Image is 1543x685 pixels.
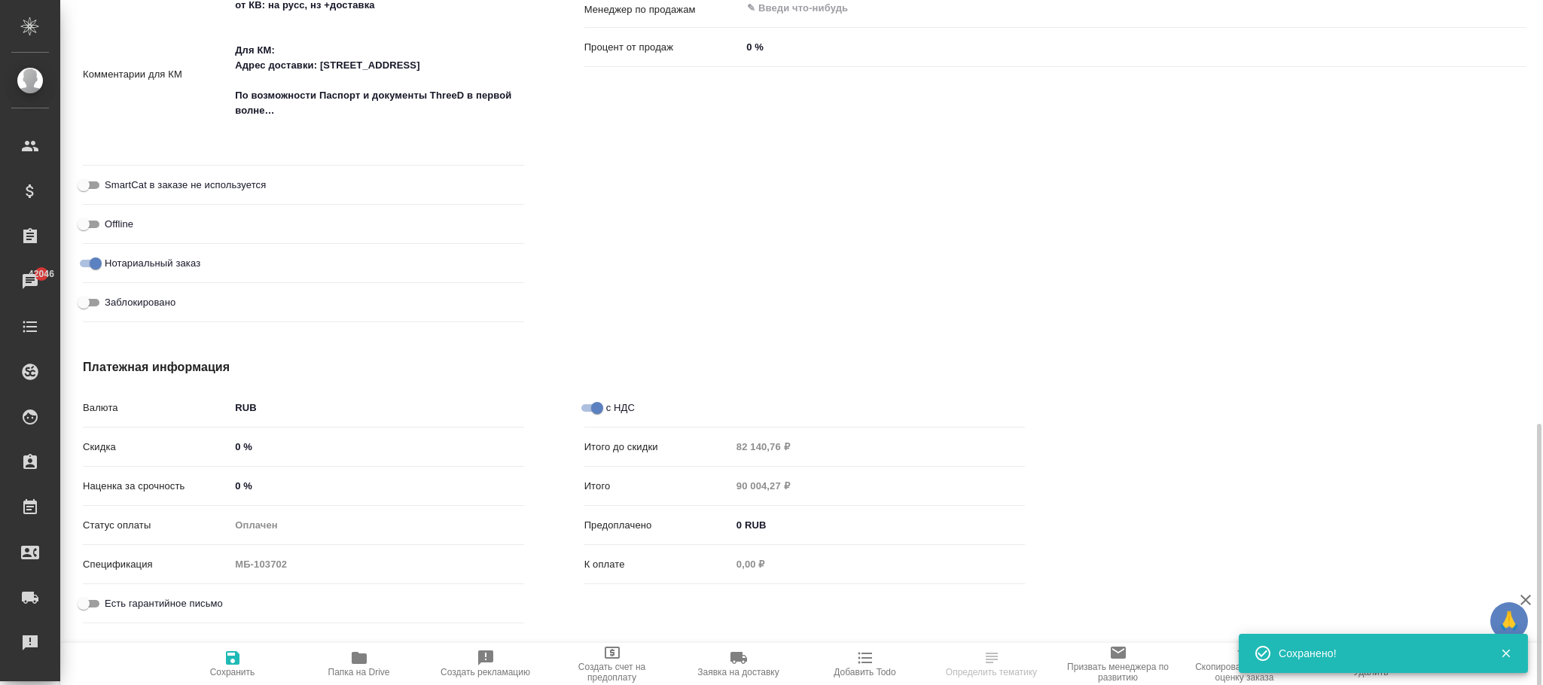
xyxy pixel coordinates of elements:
[606,400,635,416] span: с НДС
[584,557,731,572] p: К оплате
[697,667,779,677] span: Заявка на доставку
[584,518,731,533] p: Предоплачено
[1496,605,1522,637] span: 🙏
[1518,7,1521,10] button: Open
[1279,646,1477,661] div: Сохранено!
[584,40,742,55] p: Процент от продаж
[558,662,666,683] span: Создать счет на предоплату
[1064,662,1172,683] span: Призвать менеджера по развитию
[584,479,731,494] p: Итого
[834,667,895,677] span: Добавить Todo
[83,518,230,533] p: Статус оплаты
[230,553,523,575] input: Пустое поле
[731,436,1025,458] input: Пустое поле
[731,514,1025,536] input: ✎ Введи что-нибудь
[20,266,63,282] span: 42046
[441,667,530,677] span: Создать рекламацию
[105,295,175,310] span: Заблокировано
[83,440,230,455] p: Скидка
[83,479,230,494] p: Наценка за срочность
[230,513,523,538] div: Оплачен
[1191,662,1299,683] span: Скопировать ссылку на оценку заказа
[741,36,1526,58] input: ✎ Введи что-нибудь
[230,436,523,458] input: ✎ Введи что-нибудь
[584,2,742,17] p: Менеджер по продажам
[230,395,523,421] div: RUB
[4,263,56,300] a: 42046
[802,643,929,685] button: Добавить Todo
[1182,643,1308,685] button: Скопировать ссылку на оценку заказа
[105,256,200,271] span: Нотариальный заказ
[1490,647,1521,660] button: Закрыть
[169,643,296,685] button: Сохранить
[549,643,675,685] button: Создать счет на предоплату
[83,400,230,416] p: Валюта
[929,643,1055,685] button: Определить тематику
[422,643,549,685] button: Создать рекламацию
[105,217,133,232] span: Offline
[83,67,230,82] p: Комментарии для КМ
[83,557,230,572] p: Спецификация
[328,667,390,677] span: Папка на Drive
[296,643,422,685] button: Папка на Drive
[675,643,802,685] button: Заявка на доставку
[946,667,1037,677] span: Определить тематику
[105,596,223,611] span: Есть гарантийное письмо
[1055,643,1182,685] button: Призвать менеджера по развитию
[105,178,266,193] span: SmartCat в заказе не используется
[584,440,731,455] p: Итого до скидки
[731,475,1025,497] input: Пустое поле
[731,553,1025,575] input: Пустое поле
[230,475,523,497] input: ✎ Введи что-нибудь
[83,358,1025,376] h4: Платежная информация
[210,667,255,677] span: Сохранить
[1490,602,1528,640] button: 🙏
